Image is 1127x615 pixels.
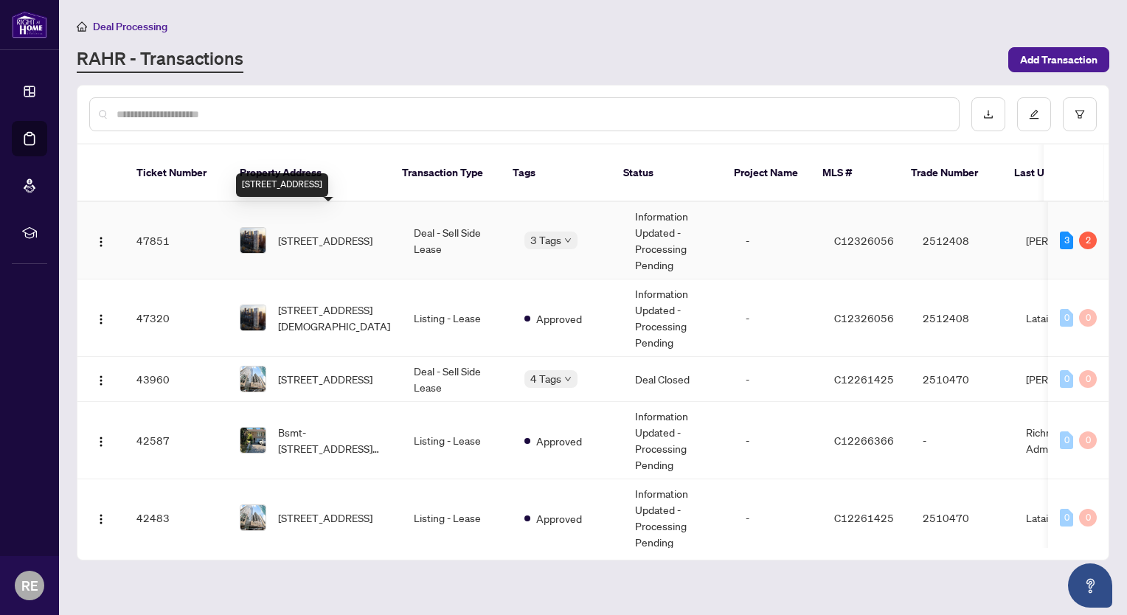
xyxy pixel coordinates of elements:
td: Richmond Hill Administrator [1014,402,1125,479]
img: thumbnail-img [240,305,266,330]
img: Logo [95,313,107,325]
span: edit [1029,109,1039,119]
span: down [564,237,572,244]
button: edit [1017,97,1051,131]
span: [STREET_ADDRESS][DEMOGRAPHIC_DATA] [278,302,390,334]
span: C12261425 [834,511,894,524]
td: Deal - Sell Side Lease [402,357,513,402]
span: Approved [536,510,582,527]
button: Logo [89,306,113,330]
div: 3 [1060,232,1073,249]
span: filter [1075,109,1085,119]
th: Transaction Type [390,145,501,202]
span: Add Transaction [1020,48,1097,72]
span: home [77,21,87,32]
td: 47851 [125,202,228,279]
span: C12266366 [834,434,894,447]
img: thumbnail-img [240,228,266,253]
td: [PERSON_NAME] [1014,357,1125,402]
button: download [971,97,1005,131]
td: - [734,202,822,279]
th: Last Updated By [1002,145,1113,202]
button: Open asap [1068,563,1112,608]
div: 0 [1060,509,1073,527]
td: - [734,479,822,557]
th: Tags [501,145,611,202]
div: 0 [1060,431,1073,449]
td: Latai Seadat [1014,279,1125,357]
div: 0 [1079,431,1097,449]
td: Deal - Sell Side Lease [402,202,513,279]
img: Logo [95,236,107,248]
td: Information Updated - Processing Pending [623,202,734,279]
img: thumbnail-img [240,366,266,392]
td: 2512408 [911,279,1014,357]
td: 2510470 [911,479,1014,557]
button: Logo [89,367,113,391]
span: C12261425 [834,372,894,386]
th: Trade Number [899,145,1002,202]
td: - [911,402,1014,479]
td: 43960 [125,357,228,402]
td: Listing - Lease [402,279,513,357]
span: 4 Tags [530,370,561,387]
span: Deal Processing [93,20,167,33]
img: Logo [95,375,107,386]
img: thumbnail-img [240,428,266,453]
span: [STREET_ADDRESS] [278,510,372,526]
button: Add Transaction [1008,47,1109,72]
td: 2510470 [911,357,1014,402]
div: 2 [1079,232,1097,249]
img: logo [12,11,47,38]
div: 0 [1060,370,1073,388]
td: 42483 [125,479,228,557]
td: - [734,357,822,402]
td: Latai Seadat [1014,479,1125,557]
td: Information Updated - Processing Pending [623,279,734,357]
button: Logo [89,428,113,452]
div: 0 [1079,509,1097,527]
div: 0 [1060,309,1073,327]
button: filter [1063,97,1097,131]
th: Ticket Number [125,145,228,202]
td: 2512408 [911,202,1014,279]
td: 42587 [125,402,228,479]
th: Project Name [722,145,811,202]
td: Listing - Lease [402,402,513,479]
td: - [734,402,822,479]
a: RAHR - Transactions [77,46,243,73]
span: Bsmt-[STREET_ADDRESS][PERSON_NAME] [278,424,390,456]
div: 0 [1079,309,1097,327]
td: - [734,279,822,357]
td: Information Updated - Processing Pending [623,402,734,479]
span: C12326056 [834,311,894,324]
span: down [564,375,572,383]
td: Information Updated - Processing Pending [623,479,734,557]
span: Approved [536,310,582,327]
td: 47320 [125,279,228,357]
th: MLS # [811,145,899,202]
button: Logo [89,229,113,252]
td: [PERSON_NAME] [1014,202,1125,279]
th: Status [611,145,722,202]
img: Logo [95,436,107,448]
div: [STREET_ADDRESS] [236,173,328,197]
img: Logo [95,513,107,525]
button: Logo [89,506,113,529]
span: [STREET_ADDRESS] [278,371,372,387]
th: Property Address [228,145,390,202]
img: thumbnail-img [240,505,266,530]
span: C12326056 [834,234,894,247]
span: RE [21,575,38,596]
span: 3 Tags [530,232,561,249]
span: Approved [536,433,582,449]
span: download [983,109,994,119]
div: 0 [1079,370,1097,388]
td: Deal Closed [623,357,734,402]
span: [STREET_ADDRESS] [278,232,372,249]
td: Listing - Lease [402,479,513,557]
